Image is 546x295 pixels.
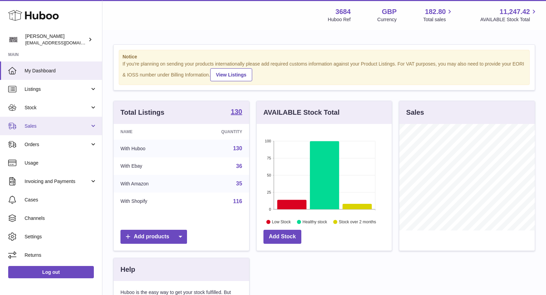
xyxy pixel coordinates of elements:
th: Name [114,124,188,140]
a: 116 [233,198,242,204]
h3: Total Listings [120,108,164,117]
text: Healthy stock [302,220,327,224]
strong: Notice [123,54,526,60]
img: theinternationalventure@gmail.com [8,34,18,45]
div: Currency [377,16,397,23]
h3: AVAILABLE Stock Total [263,108,340,117]
a: 35 [236,181,242,186]
span: Orders [25,141,90,148]
text: Low Stock [272,220,291,224]
h3: Help [120,265,135,274]
div: If you're planning on sending your products internationally please add required customs informati... [123,61,526,81]
span: Usage [25,160,97,166]
span: Invoicing and Payments [25,178,90,185]
a: 130 [233,145,242,151]
div: [PERSON_NAME] [25,33,87,46]
a: Add Stock [263,230,301,244]
a: View Listings [210,68,252,81]
span: Cases [25,197,97,203]
span: 11,247.42 [500,7,530,16]
text: 100 [265,139,271,143]
span: Listings [25,86,90,93]
a: Add products [120,230,187,244]
div: Huboo Ref [328,16,351,23]
td: With Huboo [114,140,188,157]
text: 75 [267,156,271,160]
span: My Dashboard [25,68,97,74]
th: Quantity [188,124,249,140]
text: Stock over 2 months [339,220,376,224]
text: 25 [267,190,271,194]
a: 182.80 Total sales [423,7,454,23]
strong: 130 [231,108,242,115]
td: With Amazon [114,175,188,193]
strong: 3684 [335,7,351,16]
text: 50 [267,173,271,177]
strong: GBP [382,7,397,16]
span: Channels [25,215,97,222]
span: Total sales [423,16,454,23]
span: 182.80 [425,7,446,16]
span: AVAILABLE Stock Total [480,16,538,23]
span: Sales [25,123,90,129]
span: [EMAIL_ADDRESS][DOMAIN_NAME] [25,40,100,45]
h3: Sales [406,108,424,117]
a: 130 [231,108,242,116]
span: Settings [25,234,97,240]
a: 11,247.42 AVAILABLE Stock Total [480,7,538,23]
span: Returns [25,252,97,258]
a: 36 [236,163,242,169]
a: Log out [8,266,94,278]
td: With Ebay [114,157,188,175]
span: Stock [25,104,90,111]
text: 0 [269,207,271,211]
td: With Shopify [114,193,188,210]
